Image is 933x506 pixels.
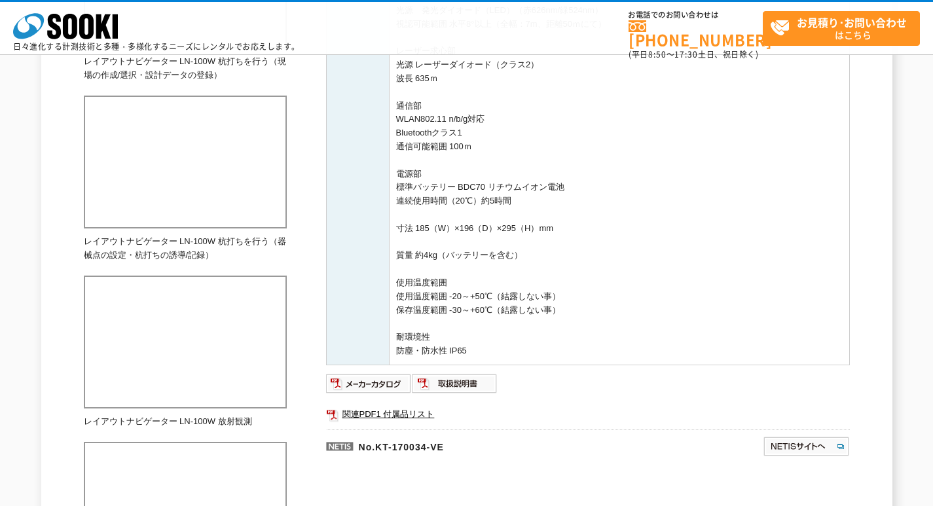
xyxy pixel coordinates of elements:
[770,12,919,45] span: はこちら
[629,48,758,60] span: (平日 ～ 土日、祝日除く)
[797,14,907,30] strong: お見積り･お問い合わせ
[84,235,287,262] p: レイアウトナビゲーター LN-100W 杭打ちを行う（器械点の設定・杭打ちの誘導/記録）
[674,48,698,60] span: 17:30
[326,429,636,461] p: No.KT-170034-VE
[84,55,287,82] p: レイアウトナビゲーター LN-100W 杭打ちを行う（現場の作成/選択・設計データの登録）
[763,436,850,457] img: NETISサイトへ
[763,11,920,46] a: お見積り･お問い合わせはこちら
[412,382,498,391] a: 取扱説明書
[629,20,763,47] a: [PHONE_NUMBER]
[326,373,412,394] img: メーカーカタログ
[629,11,763,19] span: お電話でのお問い合わせは
[326,382,412,391] a: メーカーカタログ
[84,415,287,429] p: レイアウトナビゲーター LN-100W 放射観測
[412,373,498,394] img: 取扱説明書
[326,406,850,423] a: 関連PDF1 付属品リスト
[13,43,300,50] p: 日々進化する計測技術と多種・多様化するニーズにレンタルでお応えします。
[648,48,667,60] span: 8:50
